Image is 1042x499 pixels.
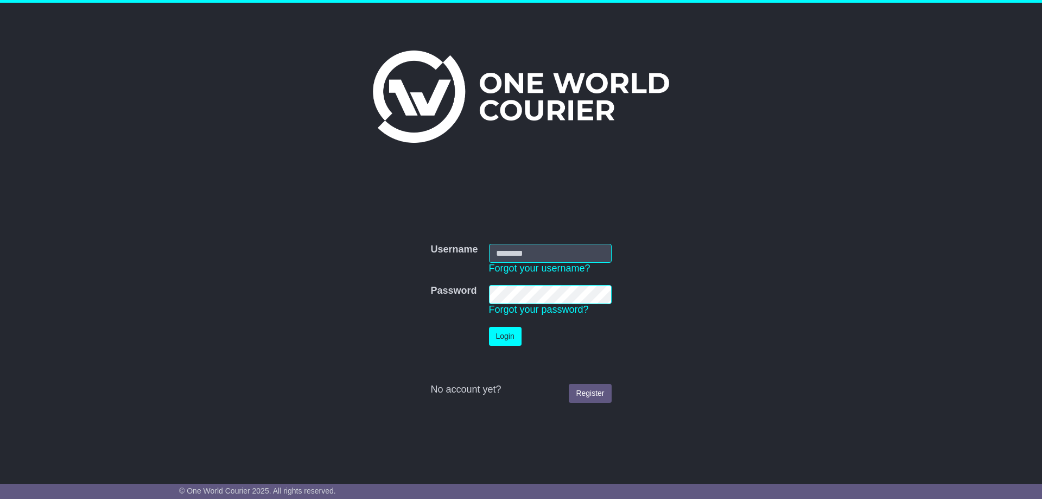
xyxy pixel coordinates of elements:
div: No account yet? [430,384,611,396]
label: Password [430,285,476,297]
img: One World [373,50,669,143]
a: Forgot your password? [489,304,589,315]
span: © One World Courier 2025. All rights reserved. [179,487,336,495]
a: Register [569,384,611,403]
button: Login [489,327,522,346]
label: Username [430,244,478,256]
a: Forgot your username? [489,263,590,274]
